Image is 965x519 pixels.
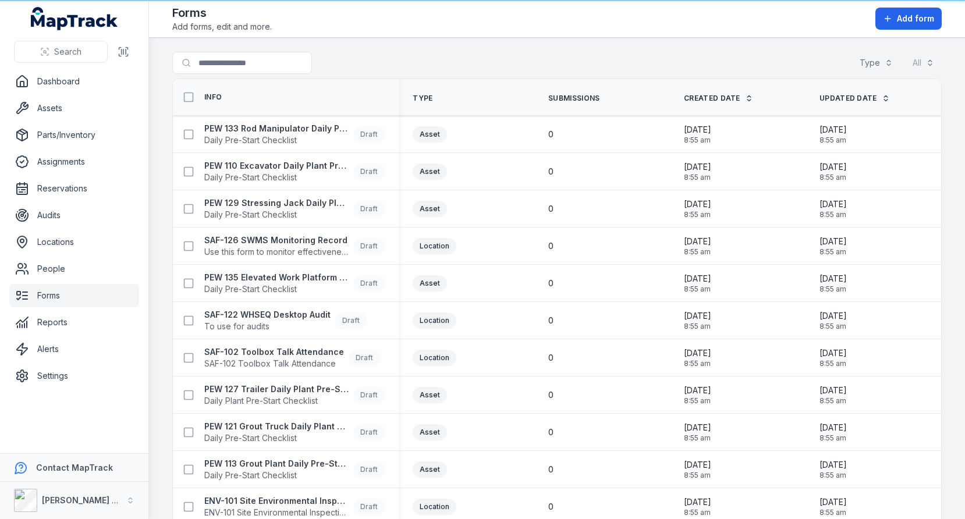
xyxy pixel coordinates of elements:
[548,426,554,438] span: 0
[54,46,81,58] span: Search
[684,236,711,247] span: [DATE]
[819,385,847,396] span: [DATE]
[204,160,385,183] a: PEW 110 Excavator Daily Plant Pre-Start ChecklistDaily Pre-Start ChecklistDraft
[819,210,847,219] span: 8:55 am
[684,459,711,471] span: [DATE]
[897,13,934,24] span: Add form
[204,346,344,358] strong: SAF-102 Toolbox Talk Attendance
[9,123,139,147] a: Parts/Inventory
[819,173,847,182] span: 8:55 am
[204,395,349,407] span: Daily Plant Pre-Start Checklist
[819,459,847,471] span: [DATE]
[413,275,447,292] div: Asset
[819,508,847,517] span: 8:55 am
[819,198,847,210] span: [DATE]
[172,5,272,21] h2: Forms
[349,350,380,366] div: Draft
[353,424,385,440] div: Draft
[413,312,456,329] div: Location
[9,230,139,254] a: Locations
[684,198,711,219] time: 25/09/2025, 8:55:02 am
[819,161,847,182] time: 25/09/2025, 8:55:02 am
[9,337,139,361] a: Alerts
[684,385,711,406] time: 25/09/2025, 8:55:02 am
[819,136,847,145] span: 8:55 am
[819,310,847,322] span: [DATE]
[819,422,847,443] time: 25/09/2025, 8:55:02 am
[413,424,447,440] div: Asset
[413,387,447,403] div: Asset
[204,93,222,102] span: Info
[204,383,349,395] strong: PEW 127 Trailer Daily Plant Pre-Start
[335,312,367,329] div: Draft
[819,124,847,136] span: [DATE]
[684,310,711,322] span: [DATE]
[684,385,711,396] span: [DATE]
[204,507,349,518] span: ENV-101 Site Environmental Inspection
[204,272,349,283] strong: PEW 135 Elevated Work Platform Daily Pre-Start Checklist
[819,310,847,331] time: 25/09/2025, 8:55:02 am
[204,283,349,295] span: Daily Pre-Start Checklist
[353,126,385,143] div: Draft
[905,52,942,74] button: All
[684,124,711,145] time: 25/09/2025, 8:55:02 am
[353,387,385,403] div: Draft
[204,123,349,134] strong: PEW 133 Rod Manipulator Daily Plant Pre-Start
[413,238,456,254] div: Location
[819,273,847,294] time: 25/09/2025, 8:55:02 am
[684,422,711,443] time: 25/09/2025, 8:55:02 am
[353,201,385,217] div: Draft
[204,346,380,369] a: SAF-102 Toolbox Talk AttendanceSAF-102 Toolbox Talk AttendanceDraft
[9,177,139,200] a: Reservations
[353,238,385,254] div: Draft
[204,209,349,221] span: Daily Pre-Start Checklist
[204,321,331,332] span: To use for audits
[413,201,447,217] div: Asset
[819,496,847,517] time: 25/09/2025, 8:55:02 am
[684,359,711,368] span: 8:55 am
[819,471,847,480] span: 8:55 am
[9,257,139,280] a: People
[684,347,711,368] time: 25/09/2025, 8:55:02 am
[548,389,554,401] span: 0
[413,126,447,143] div: Asset
[684,124,711,136] span: [DATE]
[684,198,711,210] span: [DATE]
[684,94,753,103] a: Created Date
[819,94,877,103] span: Updated Date
[819,198,847,219] time: 25/09/2025, 8:55:02 am
[36,463,113,472] strong: Contact MapTrack
[819,422,847,433] span: [DATE]
[172,21,272,33] span: Add forms, edit and more.
[684,433,711,443] span: 8:55 am
[204,134,349,146] span: Daily Pre-Start Checklist
[819,459,847,480] time: 25/09/2025, 8:55:02 am
[684,347,711,359] span: [DATE]
[548,315,554,326] span: 0
[204,172,349,183] span: Daily Pre-Start Checklist
[204,160,349,172] strong: PEW 110 Excavator Daily Plant Pre-Start Checklist
[413,94,432,103] span: Type
[413,350,456,366] div: Location
[9,97,139,120] a: Assets
[9,364,139,388] a: Settings
[875,8,942,30] button: Add form
[9,284,139,307] a: Forms
[204,470,349,481] span: Daily Pre-Start Checklist
[684,161,711,182] time: 25/09/2025, 8:55:02 am
[684,322,711,331] span: 8:55 am
[684,508,711,517] span: 8:55 am
[819,347,847,359] span: [DATE]
[42,495,191,505] strong: [PERSON_NAME] Asset Maintenance
[204,309,367,332] a: SAF-122 WHSEQ Desktop AuditTo use for auditsDraft
[548,94,599,103] span: Submissions
[684,459,711,480] time: 25/09/2025, 8:55:02 am
[684,161,711,173] span: [DATE]
[548,501,554,513] span: 0
[684,273,711,285] span: [DATE]
[548,166,554,177] span: 0
[204,421,385,444] a: PEW 121 Grout Truck Daily Plant Pre-Start ChecklistDaily Pre-Start ChecklistDraft
[204,458,385,481] a: PEW 113 Grout Plant Daily Pre-Start ChecklistDaily Pre-Start ChecklistDraft
[9,204,139,227] a: Audits
[684,285,711,294] span: 8:55 am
